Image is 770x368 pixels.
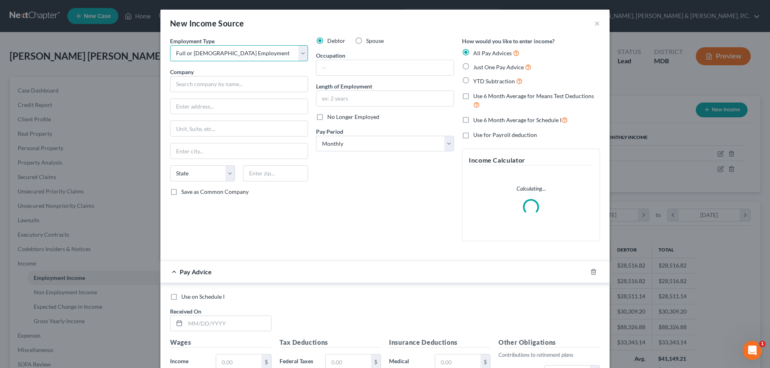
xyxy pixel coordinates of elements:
span: Employment Type [170,38,215,44]
label: Length of Employment [316,82,372,90]
input: Unit, Suite, etc... [170,121,308,136]
h5: Wages [170,338,272,348]
span: 1 [759,341,766,347]
span: No Longer Employed [327,113,379,120]
span: Spouse [366,37,384,44]
span: Just One Pay Advice [473,64,524,70]
h5: Insurance Deductions [389,338,490,348]
input: Enter city... [170,143,308,159]
input: Search company by name... [170,76,308,92]
div: New Income Source [170,18,244,29]
span: Use on Schedule I [181,293,225,300]
span: Pay Period [316,128,343,135]
span: Pay Advice [180,268,212,275]
span: Use 6 Month Average for Schedule I [473,117,561,123]
label: Occupation [316,51,345,60]
h5: Tax Deductions [280,338,381,348]
span: Debtor [327,37,345,44]
span: Received On [170,308,201,315]
p: Calculating... [469,185,593,193]
input: MM/DD/YYYY [185,316,271,331]
p: Contributions to retirement plans [498,351,600,359]
input: Enter zip... [243,165,308,181]
input: Enter address... [170,99,308,114]
span: All Pay Advices [473,50,512,56]
iframe: Intercom live chat [743,341,762,360]
h5: Other Obligations [498,338,600,348]
span: Use 6 Month Average for Means Test Deductions [473,93,594,99]
label: How would you like to enter income? [462,37,555,45]
span: Save as Common Company [181,188,249,195]
span: Use for Payroll deduction [473,131,537,138]
span: Company [170,68,194,75]
input: -- [316,60,454,75]
h5: Income Calculator [469,155,593,165]
span: Income [170,358,188,364]
span: YTD Subtraction [473,78,515,84]
input: ex: 2 years [316,91,454,106]
button: × [594,18,600,28]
